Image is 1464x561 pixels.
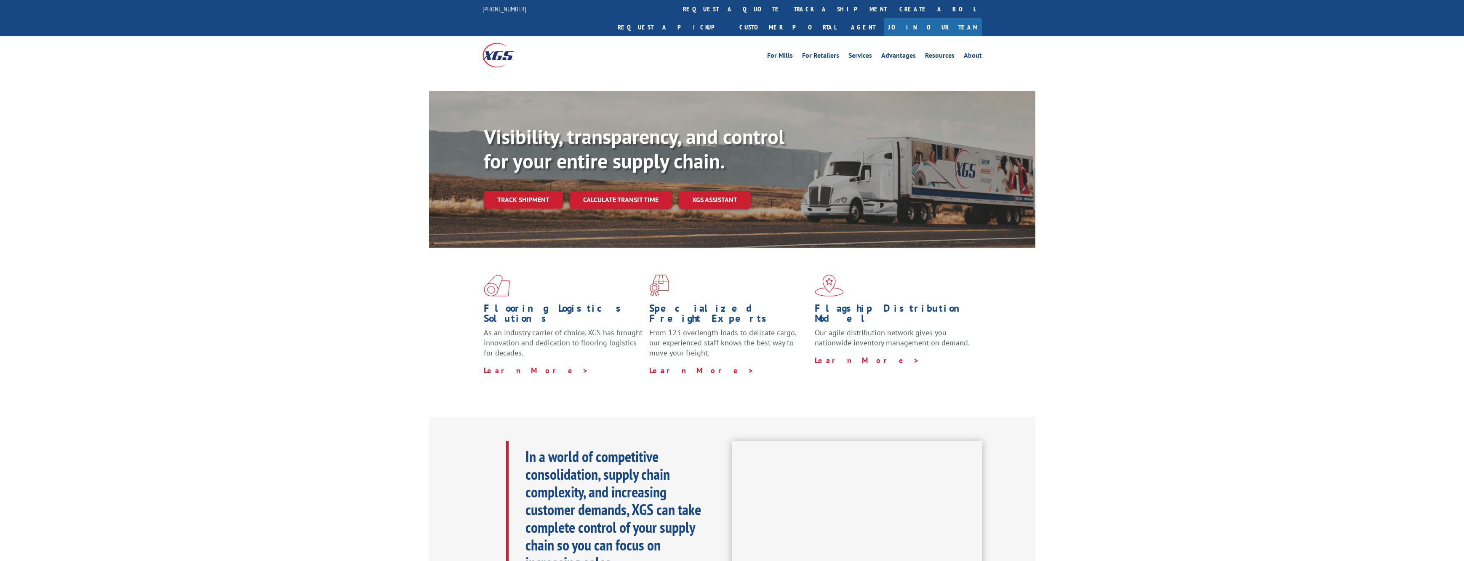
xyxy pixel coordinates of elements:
[570,191,672,209] a: Calculate transit time
[802,52,839,61] a: For Retailers
[611,18,733,36] a: Request a pickup
[649,328,808,365] p: From 123 overlength loads to delicate cargo, our experienced staff knows the best way to move you...
[815,328,970,347] span: Our agile distribution network gives you nationwide inventory management on demand.
[964,52,982,61] a: About
[484,191,563,208] a: Track shipment
[815,303,974,328] h1: Flagship Distribution Model
[815,355,920,365] a: Learn More >
[881,52,916,61] a: Advantages
[767,52,793,61] a: For Mills
[843,18,884,36] a: Agent
[884,18,982,36] a: Join Our Team
[484,328,643,358] span: As an industry carrier of choice, XGS has brought innovation and dedication to flooring logistics...
[484,303,643,328] h1: Flooring Logistics Solutions
[483,5,526,13] a: [PHONE_NUMBER]
[925,52,955,61] a: Resources
[484,123,784,174] b: Visibility, transparency, and control for your entire supply chain.
[649,275,669,297] img: xgs-icon-focused-on-flooring-red
[679,191,751,209] a: XGS ASSISTANT
[733,18,843,36] a: Customer Portal
[815,275,844,297] img: xgs-icon-flagship-distribution-model-red
[484,366,589,375] a: Learn More >
[649,303,808,328] h1: Specialized Freight Experts
[484,275,510,297] img: xgs-icon-total-supply-chain-intelligence-red
[848,52,872,61] a: Services
[649,366,754,375] a: Learn More >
